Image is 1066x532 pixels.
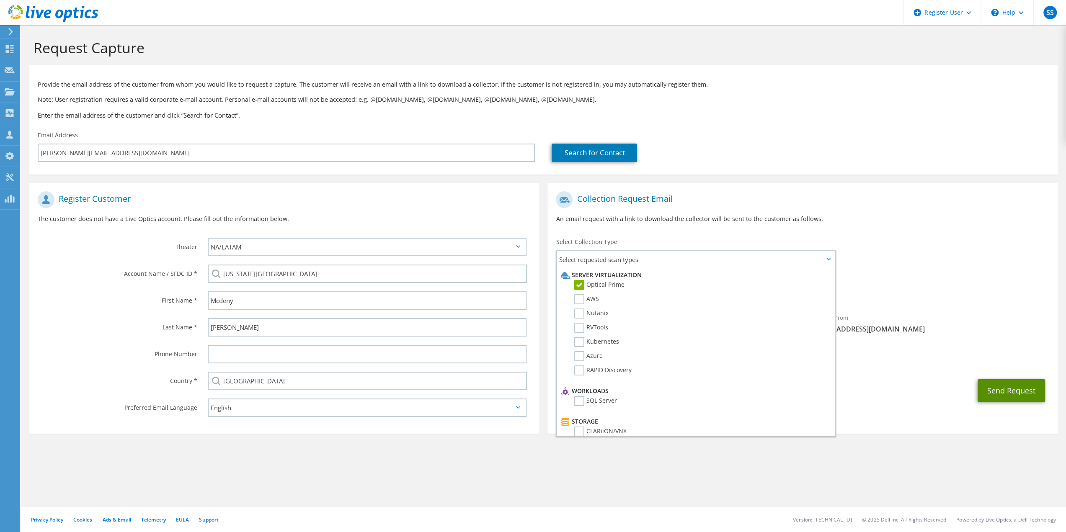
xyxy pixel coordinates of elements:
[574,308,609,319] label: Nutanix
[38,214,531,224] p: The customer does not have a Live Optics account. Please fill out the information below.
[547,342,1057,371] div: CC & Reply To
[547,271,1057,305] div: Requested Collections
[38,191,527,208] h1: Register Customer
[803,309,1058,338] div: Sender & From
[38,111,1049,120] h3: Enter the email address of the customer and click “Search for Contact”.
[793,516,852,523] li: Version: [TECHNICAL_ID]
[38,398,197,412] label: Preferred Email Language
[574,337,619,347] label: Kubernetes
[862,516,946,523] li: © 2025 Dell Inc. All Rights Reserved
[574,294,599,304] label: AWS
[557,251,834,268] span: Select requested scan types
[552,144,637,162] a: Search for Contact
[176,516,189,523] a: EULA
[574,396,617,406] label: SQL Server
[574,365,632,375] label: RAPID Discovery
[556,191,1045,208] h1: Collection Request Email
[574,427,627,437] label: CLARiiON/VNX
[559,270,830,280] li: Server Virtualization
[38,80,1049,89] p: Provide the email address of the customer from whom you would like to request a capture. The cust...
[574,323,608,333] label: RVTools
[38,131,78,139] label: Email Address
[1043,6,1057,19] span: SS
[559,416,830,427] li: Storage
[38,95,1049,104] p: Note: User registration requires a valid corporate e-mail account. Personal e-mail accounts will ...
[38,265,197,278] label: Account Name / SFDC ID *
[956,516,1056,523] li: Powered by Live Optics, a Dell Technology
[559,386,830,396] li: Workloads
[38,238,197,251] label: Theater
[38,318,197,332] label: Last Name *
[199,516,219,523] a: Support
[547,309,803,338] div: To
[103,516,131,523] a: Ads & Email
[811,324,1049,334] span: [EMAIL_ADDRESS][DOMAIN_NAME]
[141,516,166,523] a: Telemetry
[978,379,1045,402] button: Send Request
[556,238,617,246] label: Select Collection Type
[991,9,999,16] svg: \n
[34,39,1049,57] h1: Request Capture
[73,516,93,523] a: Cookies
[38,372,197,385] label: Country *
[574,280,625,290] label: Optical Prime
[38,345,197,358] label: Phone Number
[574,351,603,361] label: Azure
[31,516,63,523] a: Privacy Policy
[38,291,197,305] label: First Name *
[556,214,1049,224] p: An email request with a link to download the collector will be sent to the customer as follows.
